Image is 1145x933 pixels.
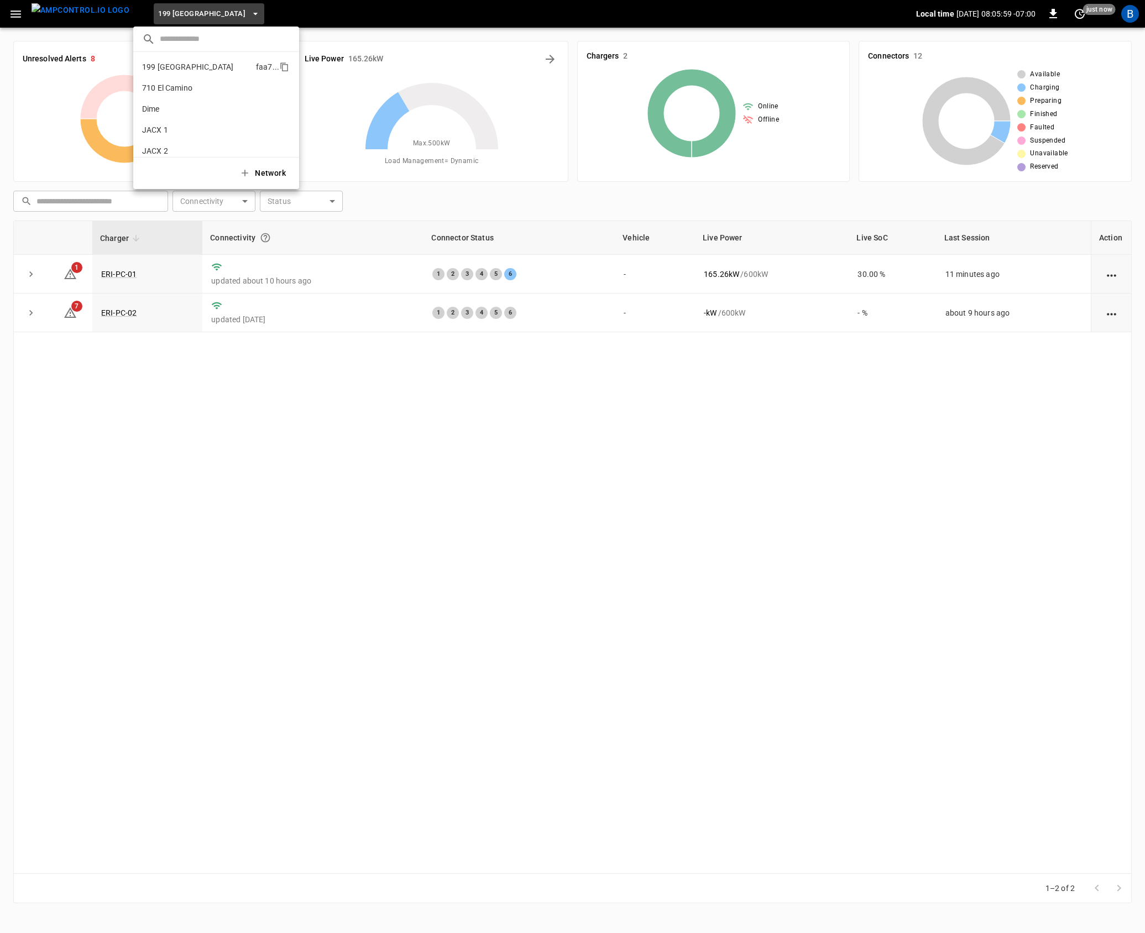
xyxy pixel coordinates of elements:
button: Network [233,162,295,185]
div: copy [279,60,291,74]
p: 710 El Camino [142,82,252,93]
p: Dime [142,103,251,114]
p: 199 [GEOGRAPHIC_DATA] [142,61,252,72]
p: JACX 2 [142,145,250,156]
p: JACX 1 [142,124,252,135]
